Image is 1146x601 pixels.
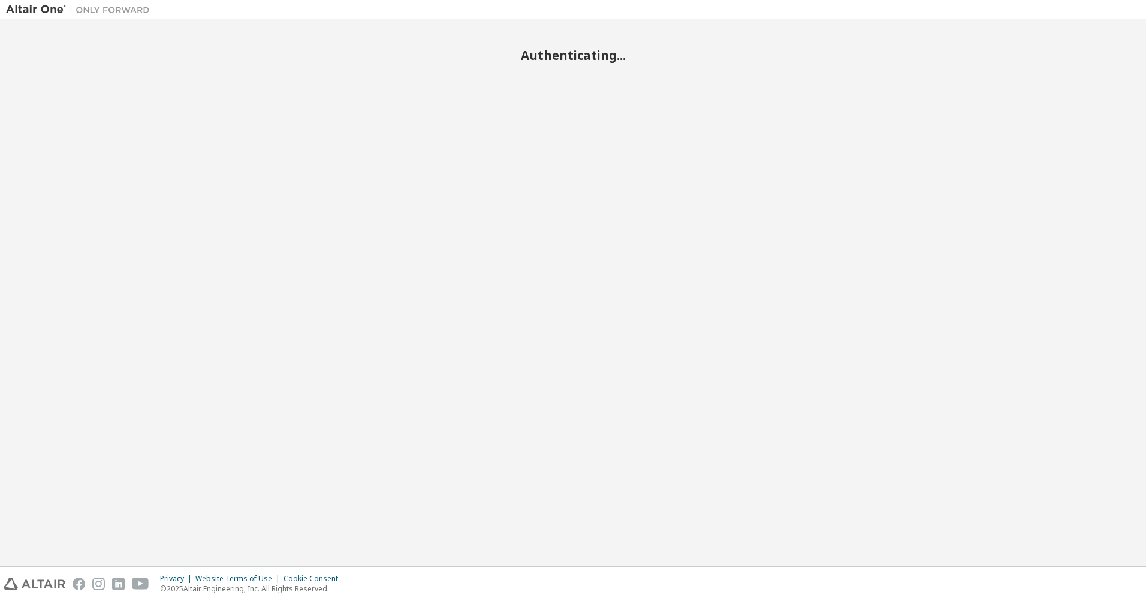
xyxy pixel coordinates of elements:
[4,578,65,590] img: altair_logo.svg
[132,578,149,590] img: youtube.svg
[284,574,345,584] div: Cookie Consent
[160,574,195,584] div: Privacy
[160,584,345,594] p: © 2025 Altair Engineering, Inc. All Rights Reserved.
[73,578,85,590] img: facebook.svg
[6,47,1140,63] h2: Authenticating...
[112,578,125,590] img: linkedin.svg
[195,574,284,584] div: Website Terms of Use
[6,4,156,16] img: Altair One
[92,578,105,590] img: instagram.svg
